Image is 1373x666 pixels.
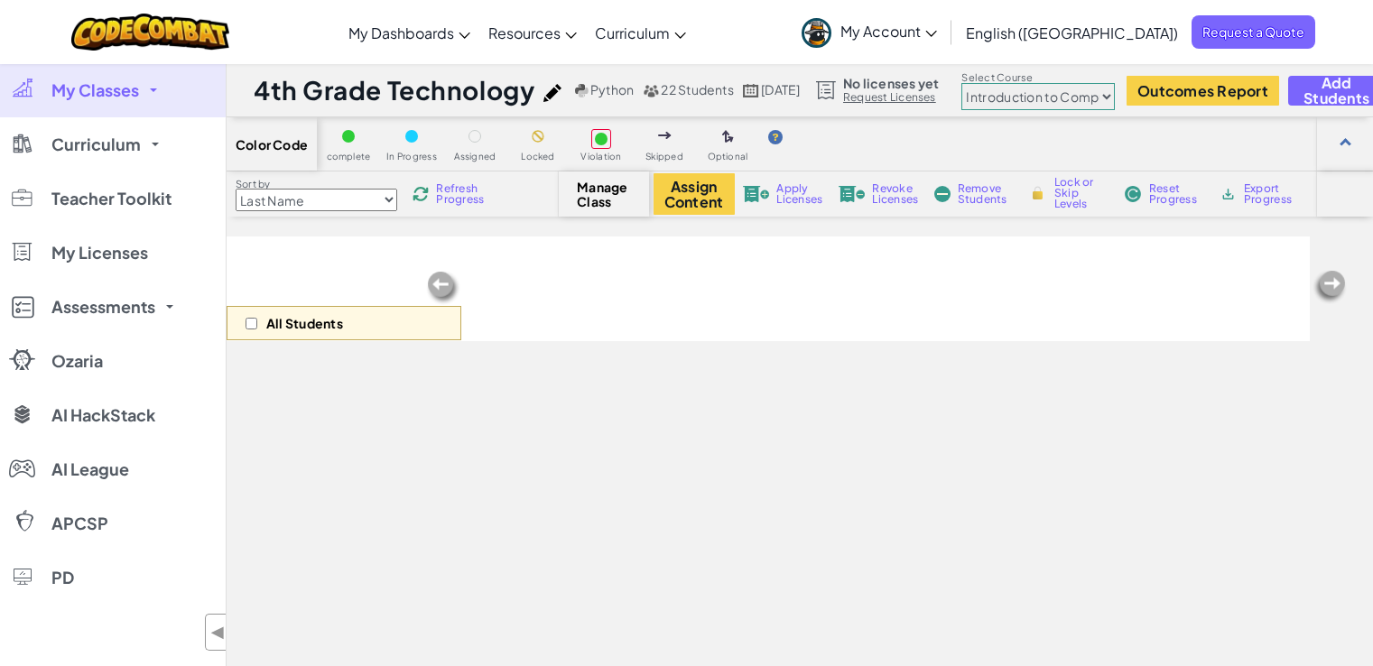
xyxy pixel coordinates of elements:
img: IconHint.svg [768,130,783,144]
a: My Account [793,4,946,60]
a: English ([GEOGRAPHIC_DATA]) [957,8,1187,57]
span: Export Progress [1244,183,1299,205]
span: Refresh Progress [436,183,492,205]
span: Violation [580,152,621,162]
img: IconSkippedLevel.svg [658,132,672,139]
span: Assessments [51,299,155,315]
img: IconLicenseApply.svg [743,186,770,202]
span: Manage Class [577,180,630,208]
h1: 4th Grade Technology [254,73,534,107]
span: Skipped [645,152,683,162]
a: Resources [479,8,586,57]
span: Apply Licenses [776,183,822,205]
img: IconReload.svg [413,186,429,202]
span: Remove Students [958,183,1012,205]
span: Revoke Licenses [872,183,918,205]
span: Python [590,81,634,97]
img: iconPencil.svg [543,84,561,102]
span: AI HackStack [51,407,155,423]
img: CodeCombat logo [71,14,229,51]
p: All Students [266,316,343,330]
span: My Account [840,22,937,41]
button: Assign Content [654,173,735,215]
img: python.png [575,84,589,97]
a: Request a Quote [1192,15,1315,49]
span: ◀ [210,619,226,645]
span: complete [327,152,371,162]
span: Color Code [236,137,308,152]
span: In Progress [386,152,437,162]
span: My Classes [51,82,139,98]
label: Select Course [961,70,1115,85]
span: My Dashboards [348,23,454,42]
span: Lock or Skip Levels [1054,177,1108,209]
a: My Dashboards [339,8,479,57]
span: Add Students [1303,75,1369,106]
span: Teacher Toolkit [51,190,172,207]
a: Curriculum [586,8,695,57]
img: IconLock.svg [1028,185,1047,201]
span: Assigned [454,152,496,162]
span: Locked [521,152,554,162]
a: Request Licenses [843,90,939,105]
span: My Licenses [51,245,148,261]
img: avatar [802,18,831,48]
img: IconReset.svg [1124,186,1142,202]
img: MultipleUsers.png [643,84,659,97]
span: Ozaria [51,353,103,369]
img: IconRemoveStudents.svg [934,186,951,202]
span: Reset Progress [1149,183,1203,205]
span: [DATE] [761,81,800,97]
span: Curriculum [51,136,141,153]
span: AI League [51,461,129,477]
img: Arrow_Left_Inactive.png [425,270,461,306]
img: IconOptionalLevel.svg [722,130,734,144]
span: Optional [708,152,748,162]
img: IconLicenseRevoke.svg [839,186,866,202]
span: 22 Students [661,81,734,97]
label: Sort by [236,177,397,191]
span: Curriculum [595,23,670,42]
img: calendar.svg [743,84,759,97]
span: Resources [488,23,561,42]
img: Arrow_Left_Inactive.png [1312,269,1348,305]
button: Outcomes Report [1127,76,1279,106]
span: No licenses yet [843,76,939,90]
span: English ([GEOGRAPHIC_DATA]) [966,23,1178,42]
img: IconArchive.svg [1220,186,1237,202]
